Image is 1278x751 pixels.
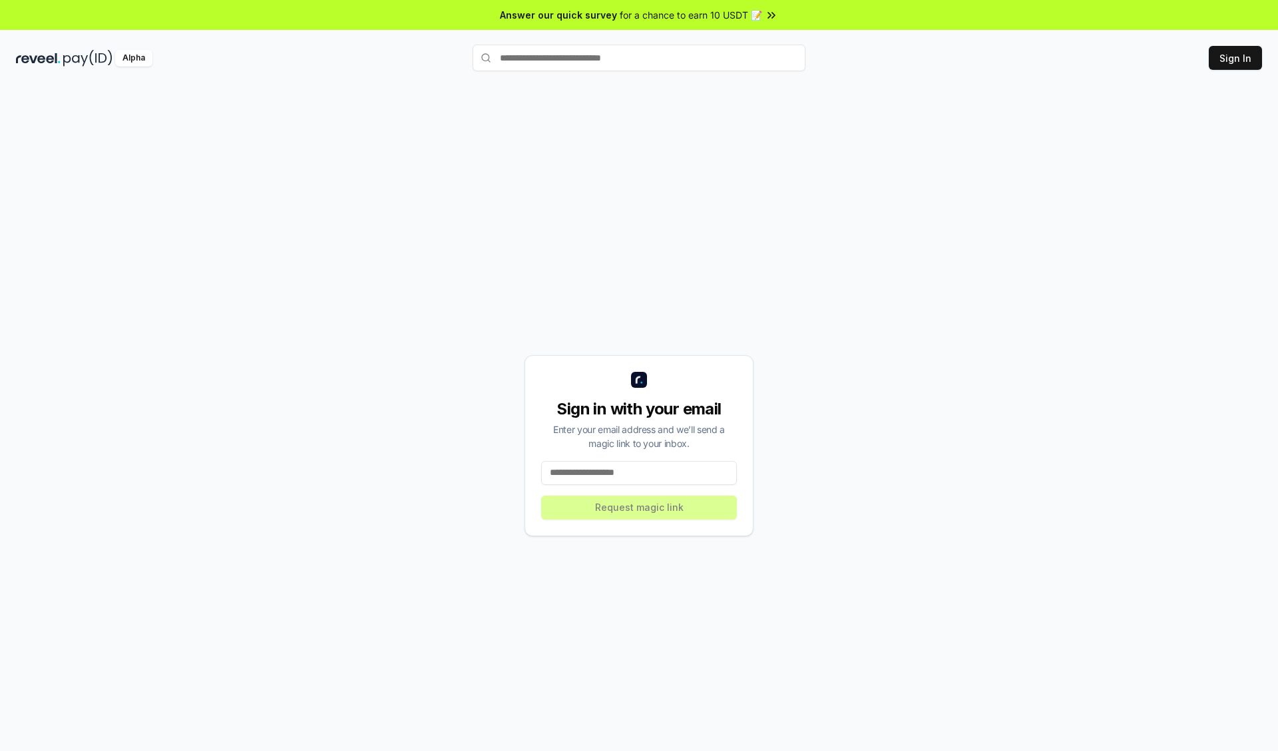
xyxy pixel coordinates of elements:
button: Sign In [1209,46,1262,70]
div: Enter your email address and we’ll send a magic link to your inbox. [541,422,737,450]
img: logo_small [631,372,647,388]
div: Sign in with your email [541,398,737,420]
span: for a chance to earn 10 USDT 📝 [620,8,762,22]
img: pay_id [63,50,112,67]
div: Alpha [115,50,152,67]
img: reveel_dark [16,50,61,67]
span: Answer our quick survey [500,8,617,22]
